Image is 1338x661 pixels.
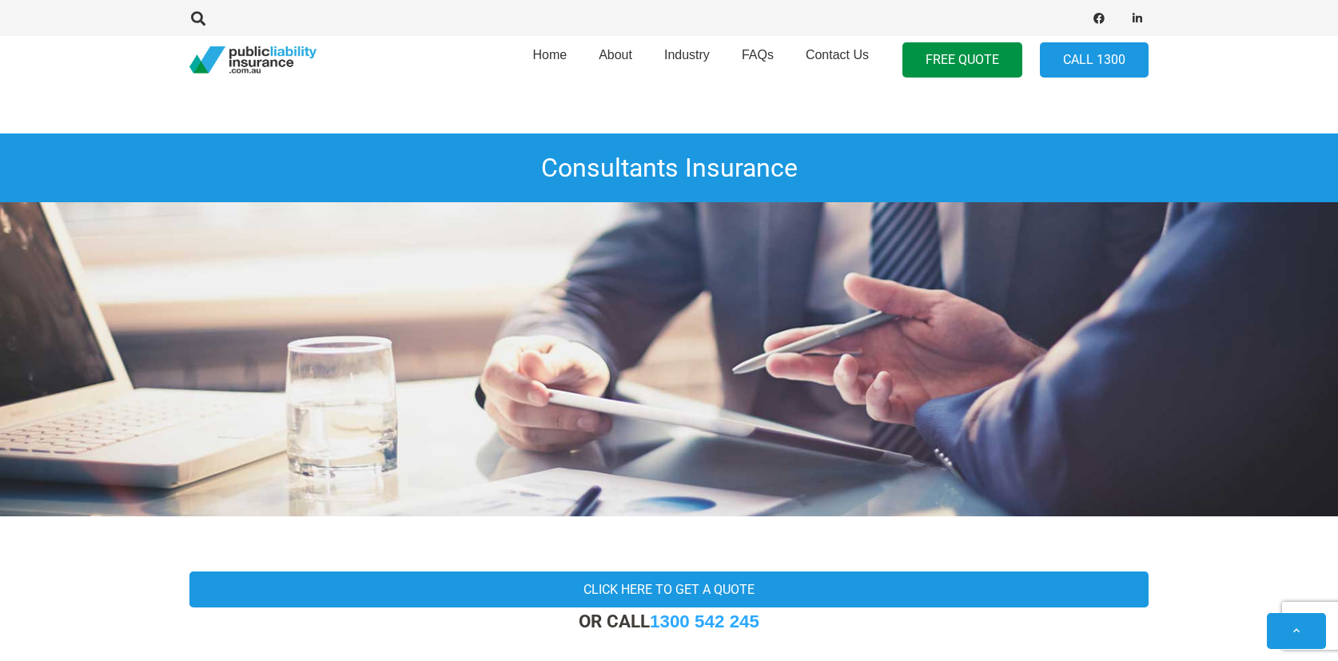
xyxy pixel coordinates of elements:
[189,571,1149,607] a: Click here to get a quote
[726,31,790,89] a: FAQs
[806,48,869,62] span: Contact Us
[902,42,1022,78] a: FREE QUOTE
[516,31,583,89] a: Home
[650,611,759,631] a: 1300 542 245
[1088,7,1110,30] a: Facebook
[182,11,214,26] a: Search
[583,31,648,89] a: About
[599,48,632,62] span: About
[532,48,567,62] span: Home
[189,46,317,74] a: pli_logotransparent
[1126,7,1149,30] a: LinkedIn
[664,48,710,62] span: Industry
[1267,613,1326,649] a: Back to top
[648,31,726,89] a: Industry
[790,31,885,89] a: Contact Us
[1040,42,1149,78] a: Call 1300
[579,611,759,631] strong: OR CALL
[742,48,774,62] span: FAQs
